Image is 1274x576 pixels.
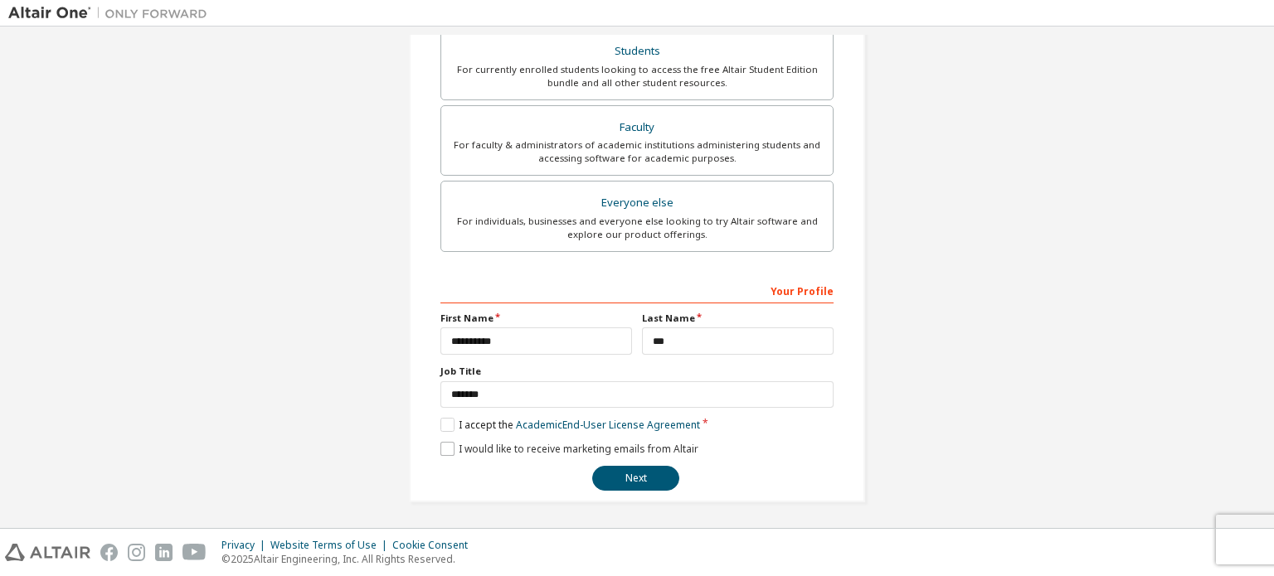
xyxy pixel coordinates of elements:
img: Altair One [8,5,216,22]
img: facebook.svg [100,544,118,561]
label: I would like to receive marketing emails from Altair [440,442,698,456]
img: instagram.svg [128,544,145,561]
p: © 2025 Altair Engineering, Inc. All Rights Reserved. [221,552,478,566]
label: Last Name [642,312,834,325]
a: Academic End-User License Agreement [516,418,700,432]
div: Cookie Consent [392,539,478,552]
div: Website Terms of Use [270,539,392,552]
img: linkedin.svg [155,544,173,561]
img: altair_logo.svg [5,544,90,561]
div: Privacy [221,539,270,552]
div: Everyone else [451,191,823,215]
div: Your Profile [440,277,834,303]
div: For faculty & administrators of academic institutions administering students and accessing softwa... [451,138,823,165]
div: Faculty [451,116,823,139]
img: youtube.svg [182,544,207,561]
label: I accept the [440,418,700,432]
button: Next [592,466,679,491]
div: Students [451,40,823,63]
label: First Name [440,312,632,325]
div: For individuals, businesses and everyone else looking to try Altair software and explore our prod... [451,215,823,241]
div: For currently enrolled students looking to access the free Altair Student Edition bundle and all ... [451,63,823,90]
label: Job Title [440,365,834,378]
